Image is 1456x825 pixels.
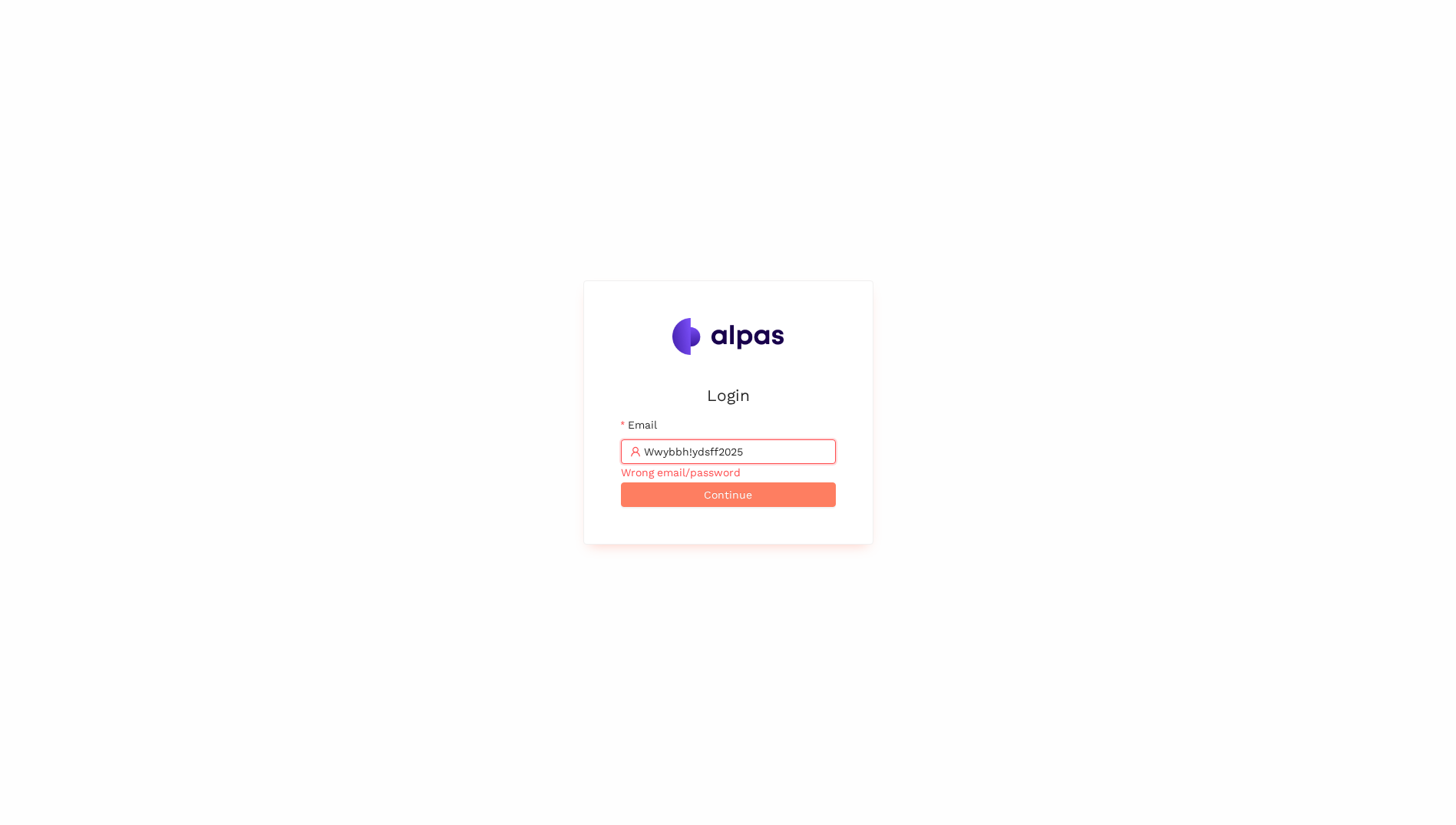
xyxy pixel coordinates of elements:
label: Email [621,416,657,433]
button: Continue [621,482,836,507]
span: user [630,446,641,457]
img: Alpas.ai Logo [672,318,784,355]
span: Continue [704,486,752,503]
input: Email [644,443,827,460]
h2: Login [621,383,836,408]
div: Wrong email/password [621,464,836,481]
